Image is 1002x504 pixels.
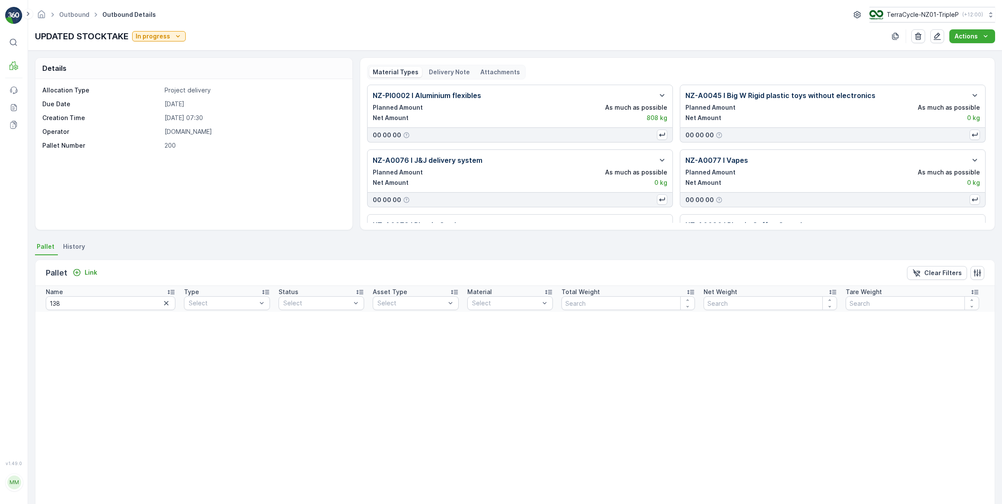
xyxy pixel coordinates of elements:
[846,288,882,296] p: Tare Weight
[373,114,409,122] p: Net Amount
[685,196,714,204] p: 00 00 00
[869,7,995,22] button: TerraCycle-NZ01-TripleP(+12:00)
[704,296,837,310] input: Search
[189,299,256,307] p: Select
[373,178,409,187] p: Net Amount
[5,7,22,24] img: logo
[69,267,101,278] button: Link
[35,30,129,43] p: UPDATED STOCKTAKE
[967,178,980,187] p: 0 kg
[605,103,667,112] p: As much as possible
[962,11,983,18] p: ( +12:00 )
[132,31,186,41] button: In progress
[403,132,410,139] div: Help Tooltip Icon
[869,10,883,19] img: TC_7kpGtVS.png
[561,288,600,296] p: Total Weight
[85,268,97,277] p: Link
[561,296,695,310] input: Search
[7,475,21,489] div: MM
[42,127,161,136] p: Operator
[42,100,161,108] p: Due Date
[907,266,967,280] button: Clear Filters
[685,155,748,165] p: NZ-A0077 I Vapes
[373,131,401,139] p: 00 00 00
[283,299,351,307] p: Select
[136,32,170,41] p: In progress
[63,242,85,251] span: History
[887,10,959,19] p: TerraCycle-NZ01-TripleP
[373,155,482,165] p: NZ-A0076 I J&J delivery system
[373,103,423,112] p: Planned Amount
[654,178,667,187] p: 0 kg
[467,288,492,296] p: Material
[165,114,343,122] p: [DATE] 07:30
[954,32,978,41] p: Actions
[924,269,962,277] p: Clear Filters
[46,288,63,296] p: Name
[373,220,460,230] p: NZ-A0079 I Plastic Cards
[716,197,723,203] div: Help Tooltip Icon
[716,132,723,139] div: Help Tooltip Icon
[165,141,343,150] p: 200
[685,131,714,139] p: 00 00 00
[605,168,667,177] p: As much as possible
[685,178,721,187] p: Net Amount
[37,242,54,251] span: Pallet
[373,90,481,101] p: NZ-PI0002 I Aluminium flexibles
[377,299,445,307] p: Select
[647,114,667,122] p: 808 kg
[685,114,721,122] p: Net Amount
[46,267,67,279] p: Pallet
[373,196,401,204] p: 00 00 00
[5,461,22,466] span: v 1.49.0
[373,168,423,177] p: Planned Amount
[685,90,875,101] p: NZ-A0045 I Big W Rigid plastic toys without electronics
[685,168,736,177] p: Planned Amount
[967,114,980,122] p: 0 kg
[685,220,810,230] p: NZ-A0080 I Plastic Coffee Capsules
[373,68,419,76] p: Material Types
[373,288,407,296] p: Asset Type
[59,11,89,18] a: Outbound
[918,103,980,112] p: As much as possible
[165,100,343,108] p: [DATE]
[918,168,980,177] p: As much as possible
[46,296,175,310] input: Search
[42,63,67,73] p: Details
[704,288,737,296] p: Net Weight
[5,468,22,497] button: MM
[429,68,470,76] p: Delivery Note
[165,127,343,136] p: [DOMAIN_NAME]
[472,299,539,307] p: Select
[42,141,161,150] p: Pallet Number
[403,197,410,203] div: Help Tooltip Icon
[37,13,46,20] a: Homepage
[685,103,736,112] p: Planned Amount
[846,296,979,310] input: Search
[101,10,158,19] span: Outbound Details
[42,86,161,95] p: Allocation Type
[949,29,995,43] button: Actions
[480,68,520,76] p: Attachments
[42,114,161,122] p: Creation Time
[279,288,298,296] p: Status
[165,86,343,95] p: Project delivery
[184,288,199,296] p: Type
